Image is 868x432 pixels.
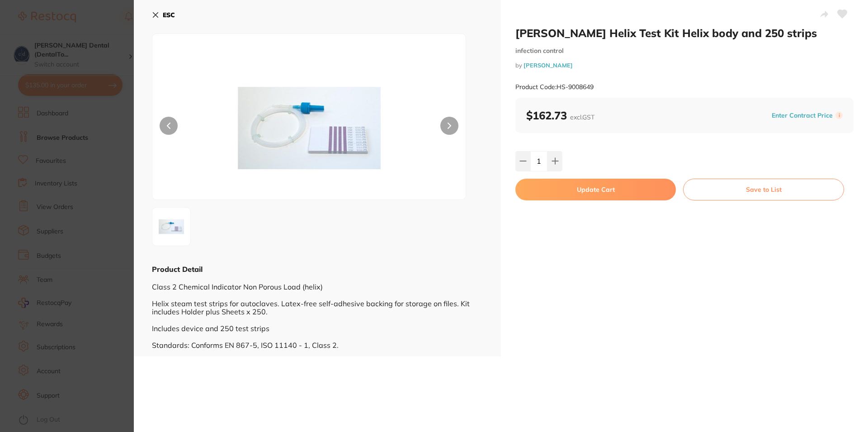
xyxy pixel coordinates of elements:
[152,274,483,349] div: Class 2 Chemical Indicator Non Porous Load (helix) Helix steam test strips for autoclaves. Latex-...
[515,47,854,55] small: infection control
[515,179,676,200] button: Update Cart
[515,26,854,40] h2: [PERSON_NAME] Helix Test Kit Helix body and 250 strips
[215,57,403,199] img: ODY0OS5qcGc
[570,113,594,121] span: excl. GST
[683,179,844,200] button: Save to List
[769,111,835,120] button: Enter Contract Price
[152,7,175,23] button: ESC
[524,62,573,69] a: [PERSON_NAME]
[515,83,594,91] small: Product Code: HS-9008649
[835,112,843,119] label: i
[526,109,594,122] b: $162.73
[515,62,854,69] small: by
[152,265,203,274] b: Product Detail
[163,11,175,19] b: ESC
[155,210,188,243] img: ODY0OS5qcGc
